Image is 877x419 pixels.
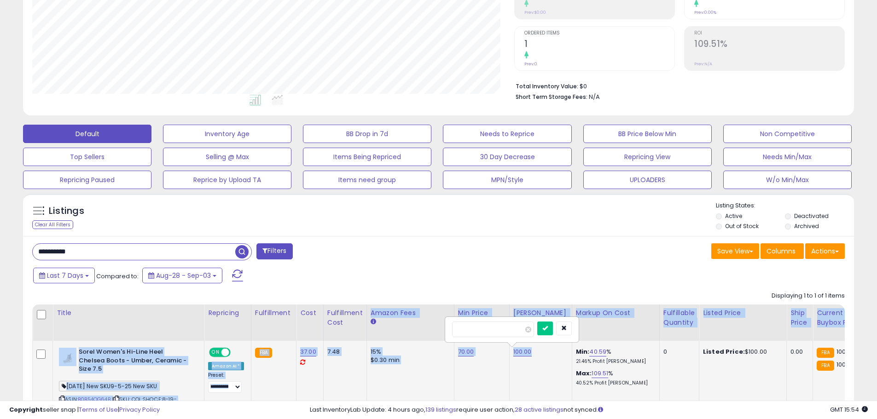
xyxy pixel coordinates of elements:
[310,406,868,414] div: Last InventoryLab Update: 4 hours ago, require user action, not synced.
[576,358,652,365] p: 21.46% Profit [PERSON_NAME]
[576,380,652,386] p: 40.52% Profit [PERSON_NAME]
[163,125,291,143] button: Inventory Age
[513,347,532,356] a: 100.00
[723,171,852,189] button: W/o Min/Max
[663,348,692,356] div: 0
[425,405,456,414] a: 139 listings
[516,82,578,90] b: Total Inventory Value:
[49,205,84,218] h5: Listings
[836,347,846,356] span: 100
[33,268,95,283] button: Last 7 Days
[711,243,759,259] button: Save View
[663,308,695,327] div: Fulfillable Quantity
[576,369,592,378] b: Max:
[805,243,845,259] button: Actions
[23,148,151,166] button: Top Sellers
[694,39,844,51] h2: 109.51%
[572,304,659,341] th: The percentage added to the cost of goods (COGS) that forms the calculator for Min & Max prices.
[303,171,431,189] button: Items need group
[96,272,139,281] span: Compared to:
[583,125,712,143] button: BB Price Below Min
[836,360,855,369] span: 100.98
[210,349,221,356] span: ON
[32,220,73,229] div: Clear All Filters
[583,148,712,166] button: Repricing View
[458,308,505,318] div: Min Price
[229,349,244,356] span: OFF
[300,347,316,356] a: 37.00
[23,125,151,143] button: Default
[576,369,652,386] div: %
[327,348,360,356] div: 7.48
[79,348,191,376] b: Sorel Women's Hi-Line Heel Chelsea Boots - Umber, Ceramic - Size 7.5
[817,308,864,327] div: Current Buybox Price
[716,201,854,210] p: Listing States:
[23,171,151,189] button: Repricing Paused
[9,406,160,414] div: seller snap | |
[524,10,546,15] small: Prev: $0.00
[208,362,244,370] div: Amazon AI *
[516,93,587,101] b: Short Term Storage Fees:
[57,308,200,318] div: Title
[9,405,43,414] strong: Copyright
[703,347,745,356] b: Listed Price:
[817,348,834,358] small: FBA
[59,348,76,366] img: 21k07Z-qpxL._SL40_.jpg
[59,381,160,391] span: [DATE] New SKU9-5-25 New SKU
[163,148,291,166] button: Selling @ Max
[142,268,222,283] button: Aug-28 - Sep-03
[47,271,83,280] span: Last 7 Days
[589,92,600,101] span: N/A
[79,405,118,414] a: Terms of Use
[576,308,656,318] div: Markup on Cost
[772,292,845,300] div: Displaying 1 to 1 of 1 items
[694,31,844,36] span: ROI
[443,148,571,166] button: 30 Day Decrease
[458,347,474,356] a: 70.00
[703,308,783,318] div: Listed Price
[59,396,177,409] span: | SKU: COL:SHO:CF:8-19-25:37:HiLineUmber7.5
[725,212,742,220] label: Active
[515,405,563,414] a: 28 active listings
[163,171,291,189] button: Reprice by Upload TA
[725,222,759,230] label: Out of Stock
[794,212,829,220] label: Deactivated
[830,405,868,414] span: 2025-09-11 15:54 GMT
[255,348,272,358] small: FBA
[256,243,292,259] button: Filters
[790,308,809,327] div: Ship Price
[723,125,852,143] button: Non Competitive
[817,361,834,371] small: FBA
[300,308,319,318] div: Cost
[371,318,376,326] small: Amazon Fees.
[576,348,652,365] div: %
[371,348,447,356] div: 15%
[327,308,363,327] div: Fulfillment Cost
[156,271,211,280] span: Aug-28 - Sep-03
[208,308,247,318] div: Repricing
[208,372,244,393] div: Preset:
[767,247,796,256] span: Columns
[443,125,571,143] button: Needs to Reprice
[371,308,450,318] div: Amazon Fees
[589,347,606,356] a: 40.59
[576,347,590,356] b: Min:
[524,31,674,36] span: Ordered Items
[524,61,537,67] small: Prev: 0
[443,171,571,189] button: MPN/Style
[694,10,716,15] small: Prev: 0.00%
[119,405,160,414] a: Privacy Policy
[371,356,447,364] div: $0.30 min
[516,80,838,91] li: $0
[592,369,608,378] a: 109.51
[303,125,431,143] button: BB Drop in 7d
[583,171,712,189] button: UPLOADERS
[78,396,110,403] a: B0B54QG64B
[524,39,674,51] h2: 1
[255,308,292,318] div: Fulfillment
[303,148,431,166] button: Items Being Repriced
[513,308,568,318] div: [PERSON_NAME]
[794,222,819,230] label: Archived
[790,348,806,356] div: 0.00
[723,148,852,166] button: Needs Min/Max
